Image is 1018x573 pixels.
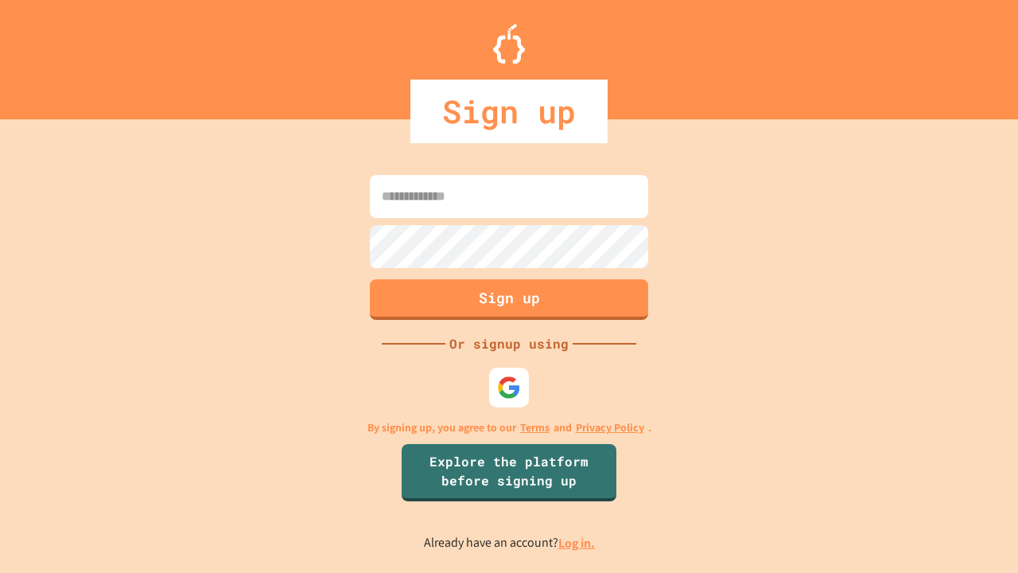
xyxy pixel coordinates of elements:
[558,535,595,552] a: Log in.
[576,419,644,436] a: Privacy Policy
[370,279,648,320] button: Sign up
[520,419,550,436] a: Terms
[445,334,573,353] div: Or signup using
[367,419,651,436] p: By signing up, you agree to our and .
[402,444,616,501] a: Explore the platform before signing up
[493,24,525,64] img: Logo.svg
[410,80,608,143] div: Sign up
[424,533,595,553] p: Already have an account?
[497,376,521,400] img: google-icon.svg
